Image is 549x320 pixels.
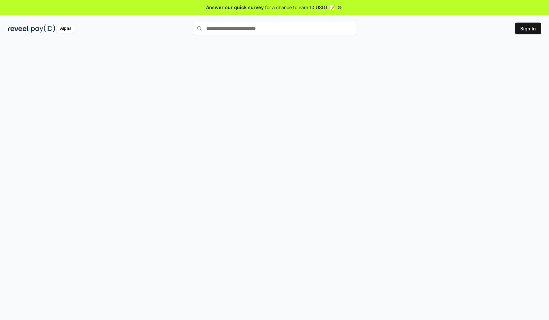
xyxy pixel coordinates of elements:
[265,4,335,11] span: for a chance to earn 10 USDT 📝
[57,25,75,33] div: Alpha
[515,23,541,34] button: Sign In
[206,4,264,11] span: Answer our quick survey
[8,25,30,33] img: reveel_dark
[31,25,55,33] img: pay_id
